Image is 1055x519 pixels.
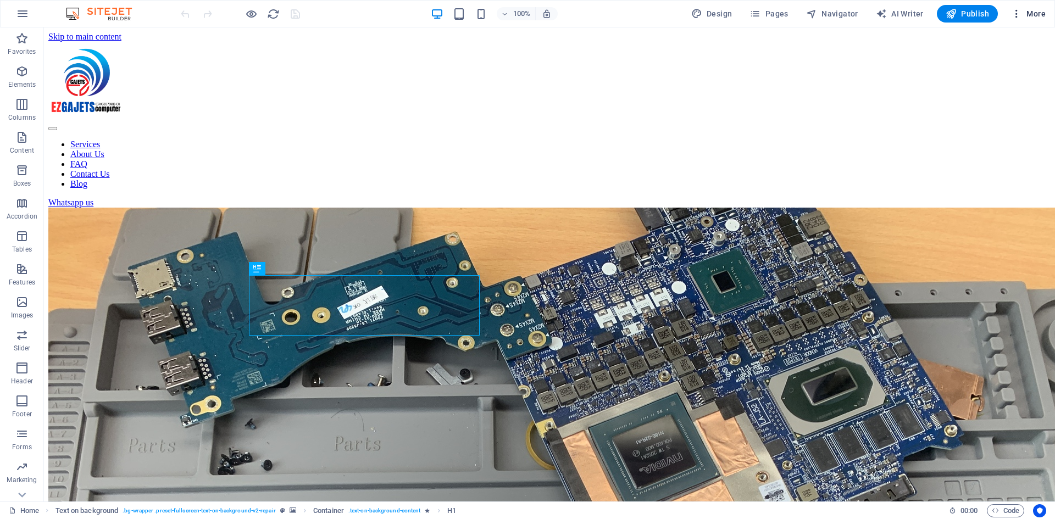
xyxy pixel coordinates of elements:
[687,5,737,23] div: Design (Ctrl+Alt+Y)
[7,212,37,221] p: Accordion
[447,504,456,517] span: Click to select. Double-click to edit
[9,504,39,517] a: Click to cancel selection. Double-click to open Pages
[992,504,1019,517] span: Code
[280,507,285,514] i: This element is a customizable preset
[313,504,344,517] span: Click to select. Double-click to edit
[871,5,928,23] button: AI Writer
[497,7,536,20] button: 100%
[348,504,421,517] span: . text-on-background-content
[13,179,31,188] p: Boxes
[687,5,737,23] button: Design
[949,504,978,517] h6: Session time
[749,8,788,19] span: Pages
[12,410,32,418] p: Footer
[513,7,531,20] h6: 100%
[11,377,33,386] p: Header
[245,7,258,20] button: Click here to leave preview mode and continue editing
[10,146,34,155] p: Content
[542,9,552,19] i: On resize automatically adjust zoom level to fit chosen device.
[266,7,280,20] button: reload
[968,506,970,515] span: :
[12,443,32,451] p: Forms
[290,507,296,514] i: This element contains a background
[1033,504,1046,517] button: Usercentrics
[8,80,36,89] p: Elements
[987,504,1024,517] button: Code
[123,504,275,517] span: . bg-wrapper .preset-fullscreen-text-on-background-v2-repair
[946,8,989,19] span: Publish
[63,7,146,20] img: Editor Logo
[960,504,978,517] span: 00 00
[267,8,280,20] i: Reload page
[7,476,37,484] p: Marketing
[1011,8,1046,19] span: More
[745,5,792,23] button: Pages
[876,8,924,19] span: AI Writer
[1007,5,1050,23] button: More
[8,113,36,122] p: Columns
[55,504,456,517] nav: breadcrumb
[9,278,35,287] p: Features
[691,8,732,19] span: Design
[802,5,863,23] button: Navigator
[14,344,31,353] p: Slider
[4,4,77,14] a: Skip to main content
[55,504,119,517] span: Click to select. Double-click to edit
[11,311,34,320] p: Images
[937,5,998,23] button: Publish
[12,245,32,254] p: Tables
[425,507,430,514] i: Element contains an animation
[8,47,36,56] p: Favorites
[806,8,858,19] span: Navigator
